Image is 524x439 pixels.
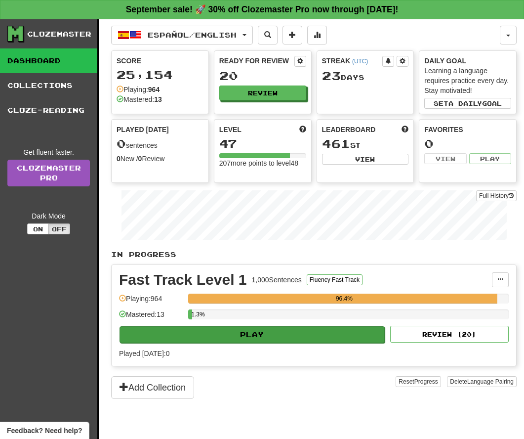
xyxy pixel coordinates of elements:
[447,376,517,387] button: DeleteLanguage Pairing
[424,66,511,95] div: Learning a language requires practice every day. Stay motivated!
[119,309,183,326] div: Mastered: 13
[154,95,162,103] strong: 13
[7,147,90,157] div: Get fluent faster.
[7,160,90,186] a: ClozemasterPro
[322,70,409,83] div: Day s
[148,86,160,93] strong: 964
[191,309,192,319] div: 1.3%
[219,125,242,134] span: Level
[299,125,306,134] span: Score more points to level up
[126,4,399,14] strong: September sale! 🚀 30% off Clozemaster Pro now through [DATE]!
[352,58,368,65] a: (UTC)
[414,378,438,385] span: Progress
[27,223,49,234] button: On
[117,136,126,150] span: 0
[27,29,91,39] div: Clozemaster
[117,125,169,134] span: Played [DATE]
[390,326,509,343] button: Review (20)
[117,155,121,163] strong: 0
[117,154,203,164] div: New / Review
[322,136,350,150] span: 461
[469,153,511,164] button: Play
[307,26,327,44] button: More stats
[396,376,441,387] button: ResetProgress
[424,125,511,134] div: Favorites
[448,100,482,107] span: a daily
[476,190,517,201] button: Full History
[48,223,70,234] button: Off
[219,70,306,82] div: 20
[402,125,408,134] span: This week in points, UTC
[322,154,409,165] button: View
[424,137,511,150] div: 0
[117,94,162,104] div: Mastered:
[219,158,306,168] div: 207 more points to level 48
[322,56,383,66] div: Streak
[322,69,341,83] span: 23
[119,294,183,310] div: Playing: 964
[7,426,82,436] span: Open feedback widget
[148,31,237,39] span: Español / English
[111,250,517,260] p: In Progress
[111,376,194,399] button: Add Collection
[322,137,409,150] div: st
[117,56,203,66] div: Score
[219,137,306,150] div: 47
[119,350,169,357] span: Played [DATE]: 0
[258,26,278,44] button: Search sentences
[117,85,160,94] div: Playing:
[191,294,497,304] div: 96.4%
[424,153,466,164] button: View
[424,56,511,66] div: Daily Goal
[120,326,385,343] button: Play
[117,69,203,81] div: 25,154
[424,98,511,109] button: Seta dailygoal
[7,211,90,221] div: Dark Mode
[138,155,142,163] strong: 0
[252,275,302,285] div: 1,000 Sentences
[219,56,294,66] div: Ready for Review
[322,125,376,134] span: Leaderboard
[467,378,514,385] span: Language Pairing
[307,274,363,285] button: Fluency Fast Track
[282,26,302,44] button: Add sentence to collection
[219,86,306,100] button: Review
[111,26,253,44] button: Español/English
[119,272,247,287] div: Fast Track Level 1
[117,137,203,150] div: sentences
